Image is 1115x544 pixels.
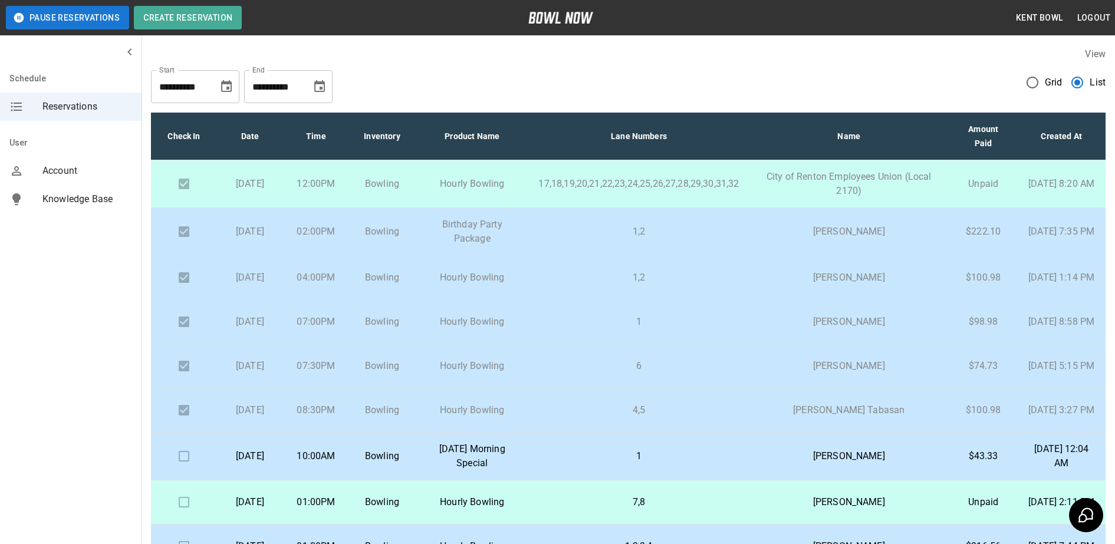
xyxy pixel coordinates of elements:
button: Choose date, selected date is Oct 20, 2025 [308,75,331,98]
p: Unpaid [959,177,1008,191]
p: $43.33 [959,449,1008,463]
p: [DATE] 12:04 AM [1027,442,1096,470]
p: Bowling [358,403,406,417]
span: Knowledge Base [42,192,132,206]
p: 1,2 [538,271,739,285]
th: Date [217,113,283,160]
p: [DATE] 7:35 PM [1027,225,1096,239]
p: $100.98 [959,403,1008,417]
p: Hourly Bowling [425,315,519,329]
th: Created At [1017,113,1106,160]
span: Grid [1045,75,1063,90]
p: 04:00PM [292,271,340,285]
p: $98.98 [959,315,1008,329]
p: 17,18,19,20,21,22,23,24,25,26,27,28,29,30,31,32 [538,177,739,191]
p: Bowling [358,315,406,329]
p: Hourly Bowling [425,359,519,373]
p: [DATE] 2:11 PM [1027,495,1096,509]
p: Hourly Bowling [425,177,519,191]
p: 1,2 [538,225,739,239]
p: $100.98 [959,271,1008,285]
p: [DATE] [226,225,274,239]
p: 02:00PM [292,225,340,239]
th: Inventory [349,113,415,160]
p: [PERSON_NAME] [758,225,940,239]
p: 10:00AM [292,449,340,463]
button: Kent Bowl [1011,7,1068,29]
p: [DATE] [226,359,274,373]
p: $222.10 [959,225,1008,239]
p: Bowling [358,449,406,463]
p: [PERSON_NAME] [758,359,940,373]
p: [DATE] [226,495,274,509]
p: [DATE] 1:14 PM [1027,271,1096,285]
p: Hourly Bowling [425,403,519,417]
th: Time [283,113,349,160]
span: Account [42,164,132,178]
p: 1 [538,315,739,329]
p: Bowling [358,495,406,509]
p: 4,5 [538,403,739,417]
p: Birthday Party Package [425,217,519,246]
p: 7,8 [538,495,739,509]
p: $74.73 [959,359,1008,373]
p: 12:00PM [292,177,340,191]
p: Bowling [358,359,406,373]
p: [PERSON_NAME] [758,495,940,509]
p: [DATE] Morning Special [425,442,519,470]
p: [DATE] 8:20 AM [1027,177,1096,191]
p: Unpaid [959,495,1008,509]
p: [DATE] [226,315,274,329]
th: Name [749,113,949,160]
button: Choose date, selected date is Sep 20, 2025 [215,75,238,98]
p: City of Renton Employees Union (Local 2170) [758,170,940,198]
p: Bowling [358,271,406,285]
p: 07:00PM [292,315,340,329]
p: Hourly Bowling [425,271,519,285]
th: Product Name [415,113,529,160]
p: [DATE] [226,449,274,463]
button: Create Reservation [134,6,242,29]
p: [DATE] [226,271,274,285]
button: Logout [1073,7,1115,29]
p: [PERSON_NAME] [758,271,940,285]
p: 01:00PM [292,495,340,509]
p: [PERSON_NAME] [758,315,940,329]
p: 07:30PM [292,359,340,373]
th: Check In [151,113,217,160]
img: logo [528,12,593,24]
p: Bowling [358,225,406,239]
p: [DATE] 8:58 PM [1027,315,1096,329]
p: Bowling [358,177,406,191]
th: Amount Paid [949,113,1017,160]
p: 08:30PM [292,403,340,417]
p: [PERSON_NAME] Tabasan [758,403,940,417]
p: 1 [538,449,739,463]
p: [DATE] 3:27 PM [1027,403,1096,417]
th: Lane Numbers [529,113,748,160]
p: [DATE] [226,177,274,191]
span: List [1090,75,1106,90]
p: Hourly Bowling [425,495,519,509]
p: [PERSON_NAME] [758,449,940,463]
span: Reservations [42,100,132,114]
button: Pause Reservations [6,6,129,29]
p: [DATE] 5:15 PM [1027,359,1096,373]
label: View [1085,48,1106,60]
p: 6 [538,359,739,373]
p: [DATE] [226,403,274,417]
